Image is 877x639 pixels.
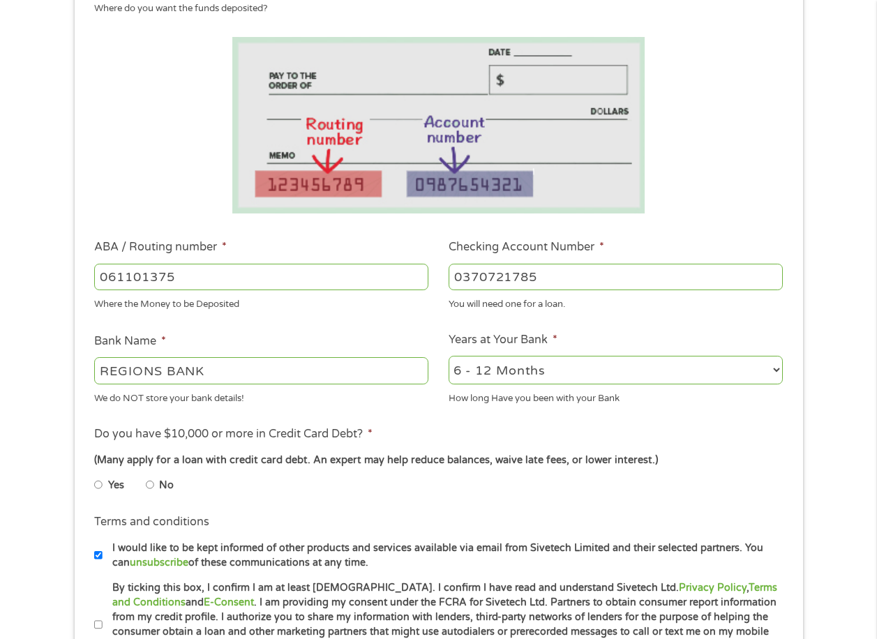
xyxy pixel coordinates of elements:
[232,37,645,213] img: Routing number location
[94,427,373,442] label: Do you have $10,000 or more in Credit Card Debt?
[449,293,783,312] div: You will need one for a loan.
[94,386,428,405] div: We do NOT store your bank details!
[94,453,782,468] div: (Many apply for a loan with credit card debt. An expert may help reduce balances, waive late fees...
[449,333,557,347] label: Years at Your Bank
[94,240,227,255] label: ABA / Routing number
[159,478,174,493] label: No
[103,541,787,571] label: I would like to be kept informed of other products and services available via email from Sivetech...
[112,582,777,608] a: Terms and Conditions
[130,557,188,569] a: unsubscribe
[449,264,783,290] input: 345634636
[679,582,747,594] a: Privacy Policy
[94,293,428,312] div: Where the Money to be Deposited
[108,478,124,493] label: Yes
[449,386,783,405] div: How long Have you been with your Bank
[204,596,254,608] a: E-Consent
[449,240,604,255] label: Checking Account Number
[94,334,166,349] label: Bank Name
[94,515,209,529] label: Terms and conditions
[94,264,428,290] input: 263177916
[94,2,772,16] div: Where do you want the funds deposited?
